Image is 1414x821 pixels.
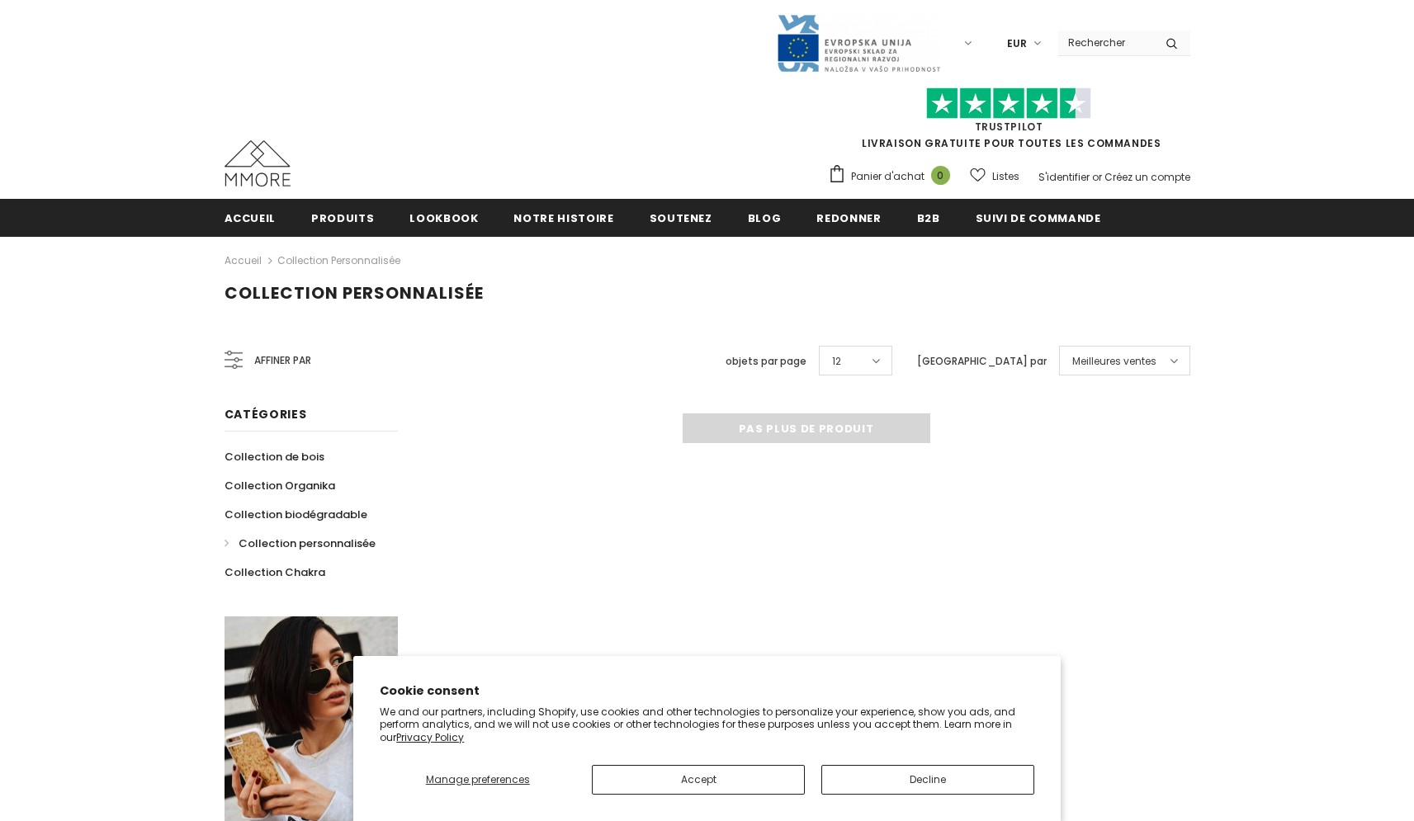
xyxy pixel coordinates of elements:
input: Search Site [1058,31,1153,54]
span: Redonner [816,210,881,226]
a: Collection personnalisée [277,253,400,267]
span: Meilleures ventes [1072,353,1156,370]
p: We and our partners, including Shopify, use cookies and other technologies to personalize your ex... [380,705,1034,744]
a: Accueil [225,251,262,271]
span: Collection personnalisée [225,281,484,304]
a: Listes [970,162,1019,191]
a: soutenez [650,199,712,236]
span: Accueil [225,210,277,226]
label: objets par page [726,353,806,370]
a: TrustPilot [975,120,1043,134]
span: B2B [917,210,940,226]
a: Lookbook [409,199,478,236]
span: EUR [1007,35,1027,52]
a: S'identifier [1038,170,1090,184]
span: 12 [832,353,841,370]
span: Collection personnalisée [239,536,376,551]
span: soutenez [650,210,712,226]
button: Manage preferences [380,765,575,795]
img: Javni Razpis [776,13,941,73]
a: Panier d'achat 0 [828,164,958,189]
a: Blog [748,199,782,236]
a: B2B [917,199,940,236]
span: Notre histoire [513,210,613,226]
span: Listes [992,168,1019,185]
span: LIVRAISON GRATUITE POUR TOUTES LES COMMANDES [828,95,1190,150]
button: Accept [592,765,805,795]
button: Decline [821,765,1034,795]
img: Faites confiance aux étoiles pilotes [926,87,1091,120]
span: Manage preferences [426,772,530,786]
a: Collection personnalisée [225,529,376,558]
h2: Cookie consent [380,682,1034,700]
a: Redonner [816,199,881,236]
span: Collection biodégradable [225,507,367,522]
a: Suivi de commande [976,199,1101,236]
a: Collection biodégradable [225,500,367,529]
span: Collection Chakra [225,564,325,580]
a: Collection Organika [225,471,335,500]
span: Produits [311,210,374,226]
span: Blog [748,210,782,226]
img: Cas MMORE [225,140,291,186]
a: Javni Razpis [776,35,941,50]
span: Suivi de commande [976,210,1101,226]
a: Créez un compte [1104,170,1190,184]
a: Collection Chakra [225,558,325,587]
a: Produits [311,199,374,236]
span: Affiner par [254,352,311,370]
a: Accueil [225,199,277,236]
span: Collection de bois [225,449,324,465]
span: 0 [931,166,950,185]
a: Collection de bois [225,442,324,471]
span: or [1092,170,1102,184]
a: Privacy Policy [396,730,464,744]
a: Notre histoire [513,199,613,236]
span: Collection Organika [225,478,335,493]
span: Panier d'achat [851,168,925,185]
span: Catégories [225,406,307,422]
label: [GEOGRAPHIC_DATA] par [917,353,1047,370]
span: Lookbook [409,210,478,226]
